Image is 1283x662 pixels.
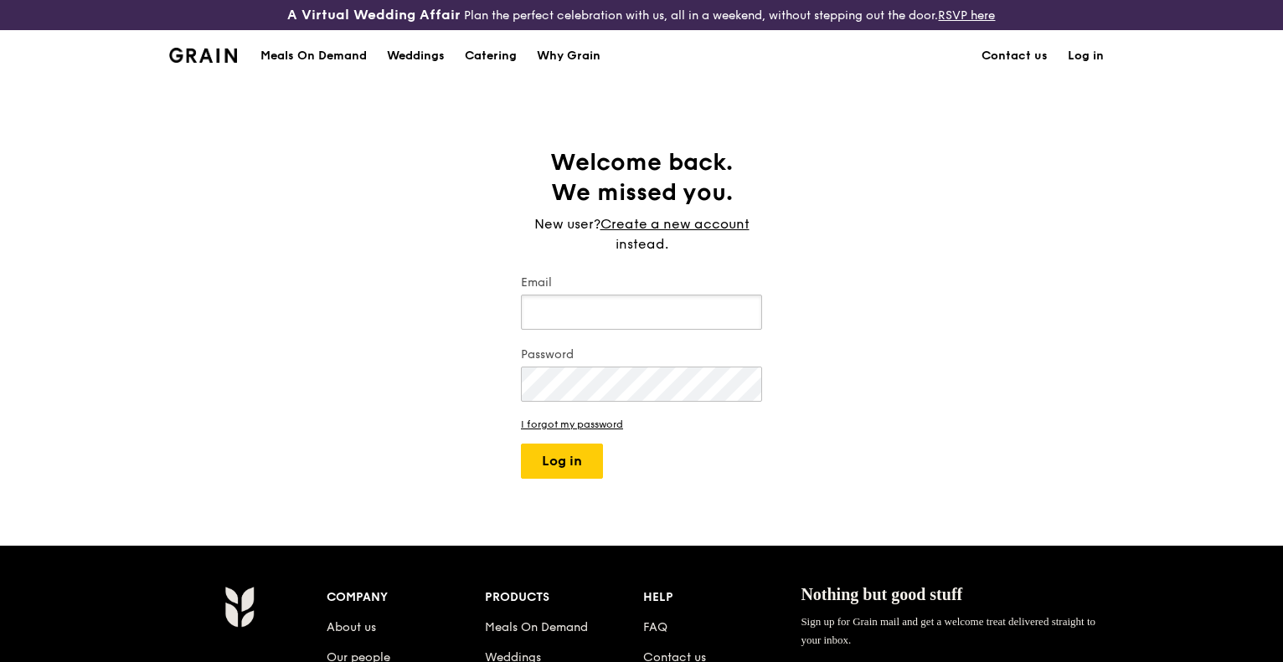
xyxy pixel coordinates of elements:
div: Weddings [387,31,445,81]
h1: Welcome back. We missed you. [521,147,762,208]
a: Why Grain [527,31,611,81]
a: Meals On Demand [485,620,588,634]
span: New user? [534,216,600,232]
span: instead. [616,236,668,252]
a: Create a new account [600,214,750,234]
div: Plan the perfect celebration with us, all in a weekend, without stepping out the door. [214,7,1069,23]
a: Contact us [971,31,1058,81]
a: RSVP here [938,8,995,23]
a: About us [327,620,376,634]
a: Catering [455,31,527,81]
a: Log in [1058,31,1114,81]
img: Grain [224,586,254,628]
a: FAQ [643,620,667,634]
img: Grain [169,48,237,63]
label: Email [521,275,762,291]
div: Company [327,586,485,609]
div: Why Grain [537,31,600,81]
span: Sign up for Grain mail and get a welcome treat delivered straight to your inbox. [801,615,1095,646]
div: Products [485,586,643,609]
h3: A Virtual Wedding Affair [287,7,461,23]
label: Password [521,346,762,363]
div: Help [643,586,801,609]
a: Weddings [377,31,455,81]
div: Catering [465,31,517,81]
span: Nothing but good stuff [801,585,962,603]
div: Meals On Demand [260,31,367,81]
a: GrainGrain [169,29,237,80]
a: I forgot my password [521,418,762,430]
button: Log in [521,444,603,479]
